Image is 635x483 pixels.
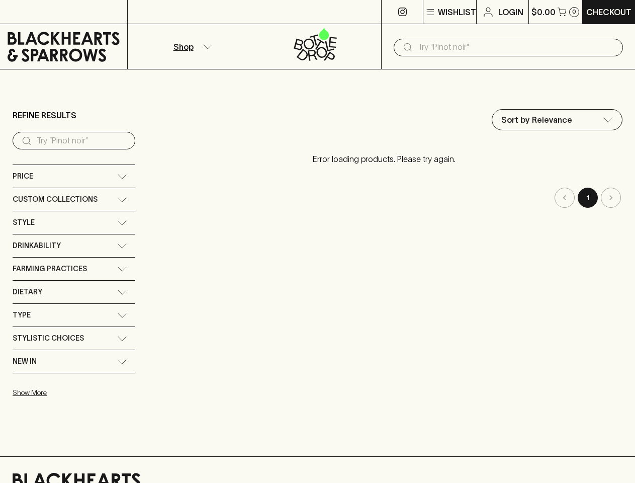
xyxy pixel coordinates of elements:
[501,114,572,126] p: Sort by Relevance
[128,24,254,69] button: Shop
[13,216,35,229] span: Style
[13,170,33,183] span: Price
[13,350,135,373] div: New In
[13,109,76,121] p: Refine Results
[531,6,556,18] p: $0.00
[173,41,194,53] p: Shop
[438,6,476,18] p: Wishlist
[13,211,135,234] div: Style
[13,382,144,403] button: Show More
[13,258,135,280] div: Farming Practices
[13,239,61,252] span: Drinkability
[418,39,615,55] input: Try "Pinot noir"
[13,263,87,275] span: Farming Practices
[13,281,135,303] div: Dietary
[13,234,135,257] div: Drinkability
[13,165,135,188] div: Price
[572,9,576,15] p: 0
[586,6,631,18] p: Checkout
[13,332,84,345] span: Stylistic Choices
[13,193,98,206] span: Custom Collections
[13,309,31,321] span: Type
[578,188,598,208] button: page 1
[13,327,135,350] div: Stylistic Choices
[492,110,622,130] div: Sort by Relevance
[498,6,523,18] p: Login
[128,6,136,18] p: ⠀
[13,304,135,327] div: Type
[13,188,135,211] div: Custom Collections
[145,188,622,208] nav: pagination navigation
[13,286,42,298] span: Dietary
[37,133,127,149] input: Try “Pinot noir”
[13,355,37,368] span: New In
[145,143,622,175] p: Error loading products. Please try again.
